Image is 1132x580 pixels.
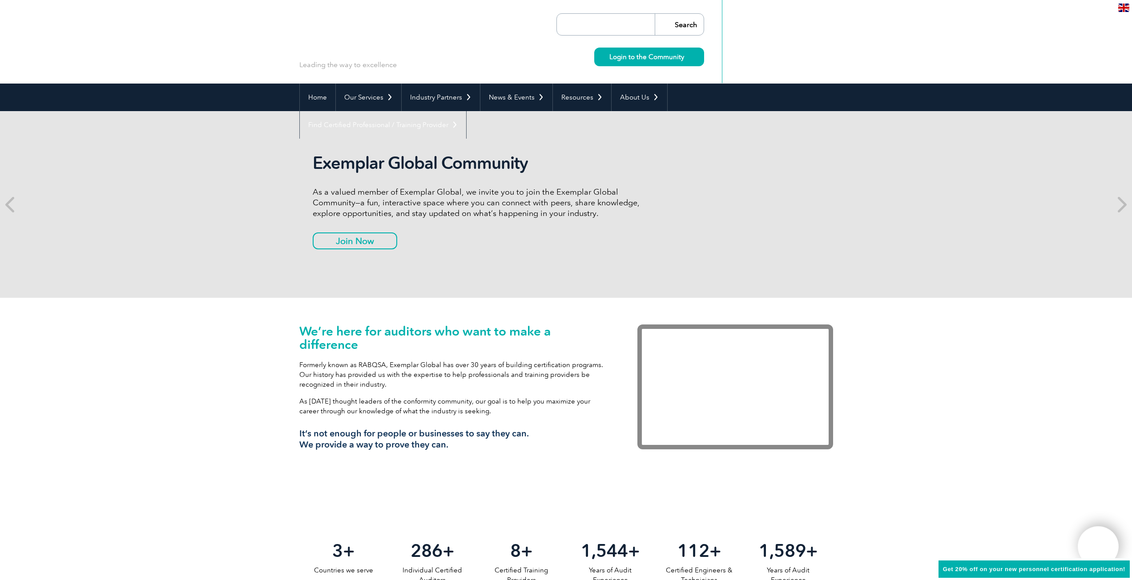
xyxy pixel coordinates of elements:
[744,544,833,558] h2: +
[566,544,655,558] h2: +
[1118,4,1129,12] img: en
[655,544,744,558] h2: +
[299,428,611,450] h3: It’s not enough for people or businesses to say they can. We provide a way to prove they can.
[402,84,480,111] a: Industry Partners
[332,540,343,561] span: 3
[581,540,628,561] span: 1,544
[480,84,552,111] a: News & Events
[553,84,611,111] a: Resources
[313,153,646,173] h2: Exemplar Global Community
[299,360,611,389] p: Formerly known as RABQSA, Exemplar Global has over 30 years of building certification programs. O...
[388,544,477,558] h2: +
[299,396,611,416] p: As [DATE] thought leaders of the conformity community, our goal is to help you maximize your care...
[313,187,646,219] p: As a valued member of Exemplar Global, we invite you to join the Exemplar Global Community—a fun,...
[655,14,704,35] input: Search
[510,540,521,561] span: 8
[300,84,335,111] a: Home
[300,111,466,139] a: Find Certified Professional / Training Provider
[299,60,397,70] p: Leading the way to excellence
[336,84,401,111] a: Our Services
[759,540,806,561] span: 1,589
[1087,536,1109,558] img: svg+xml;nitro-empty-id=MTgxNToxMTY=-1;base64,PHN2ZyB2aWV3Qm94PSIwIDAgNDAwIDQwMCIgd2lkdGg9IjQwMCIg...
[594,48,704,66] a: Login to the Community
[677,540,709,561] span: 112
[411,540,443,561] span: 286
[299,324,611,351] h1: We’re here for auditors who want to make a difference
[612,84,667,111] a: About Us
[299,544,388,558] h2: +
[684,54,689,59] img: svg+xml;nitro-empty-id=MzcwOjIyMw==-1;base64,PHN2ZyB2aWV3Qm94PSIwIDAgMTEgMTEiIHdpZHRoPSIxMSIgaGVp...
[313,232,397,249] a: Join Now
[299,565,388,575] p: Countries we serve
[637,324,833,449] iframe: Exemplar Global: Working together to make a difference
[943,566,1125,572] span: Get 20% off on your new personnel certification application!
[477,544,566,558] h2: +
